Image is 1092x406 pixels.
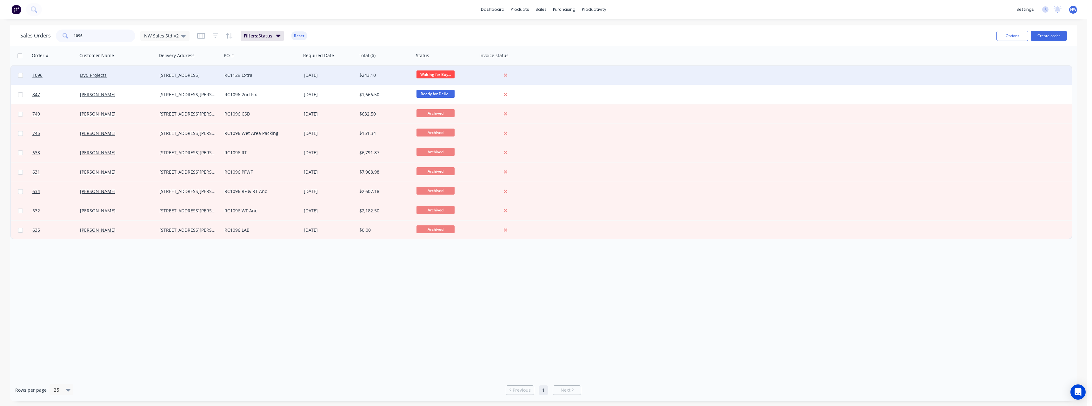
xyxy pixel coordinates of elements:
[539,385,548,395] a: Page 1 is your current page
[478,5,508,14] a: dashboard
[304,150,354,156] div: [DATE]
[159,111,216,117] div: [STREET_ADDRESS][PERSON_NAME]
[80,130,116,136] a: [PERSON_NAME]
[159,188,216,195] div: [STREET_ADDRESS][PERSON_NAME]
[80,150,116,156] a: [PERSON_NAME]
[416,70,455,78] span: Waiting for Buy...
[506,387,534,393] a: Previous page
[32,91,40,98] span: 847
[359,130,409,136] div: $151.34
[224,150,295,156] div: RC1096 RT
[996,31,1028,41] button: Options
[159,72,216,78] div: [STREET_ADDRESS]
[304,227,354,233] div: [DATE]
[561,387,570,393] span: Next
[224,227,295,233] div: RC1096 LAB
[550,5,579,14] div: purchasing
[503,385,584,395] ul: Pagination
[304,130,354,136] div: [DATE]
[15,387,47,393] span: Rows per page
[32,227,40,233] span: 635
[1070,7,1076,12] span: NW
[532,5,550,14] div: sales
[32,124,80,143] a: 745
[32,111,40,117] span: 749
[32,85,80,104] a: 847
[32,188,40,195] span: 634
[224,130,295,136] div: RC1096 Wet Area Packing
[80,72,107,78] a: DVC Projects
[32,130,40,136] span: 745
[359,52,376,59] div: Total ($)
[416,129,455,136] span: Archived
[359,227,409,233] div: $0.00
[32,66,80,85] a: 1096
[553,387,581,393] a: Next page
[1031,31,1067,41] button: Create order
[508,5,532,14] div: products
[416,148,455,156] span: Archived
[416,109,455,117] span: Archived
[32,104,80,123] a: 749
[479,52,509,59] div: Invoice status
[32,143,80,162] a: 633
[32,72,43,78] span: 1096
[416,187,455,195] span: Archived
[79,52,114,59] div: Customer Name
[32,182,80,201] a: 634
[224,188,295,195] div: RC1096 RF & RT Anc
[159,208,216,214] div: [STREET_ADDRESS][PERSON_NAME]
[1013,5,1037,14] div: settings
[304,188,354,195] div: [DATE]
[416,90,455,98] span: Ready for Deliv...
[224,91,295,98] div: RC1096 2nd Fix
[359,188,409,195] div: $2,607.18
[304,72,354,78] div: [DATE]
[1070,384,1086,400] div: Open Intercom Messenger
[32,52,49,59] div: Order #
[291,31,307,40] button: Reset
[416,206,455,214] span: Archived
[80,227,116,233] a: [PERSON_NAME]
[159,227,216,233] div: [STREET_ADDRESS][PERSON_NAME]
[80,169,116,175] a: [PERSON_NAME]
[359,208,409,214] div: $2,182.50
[74,30,136,42] input: Search...
[80,111,116,117] a: [PERSON_NAME]
[304,208,354,214] div: [DATE]
[80,188,116,194] a: [PERSON_NAME]
[144,32,179,39] span: NW Sales Std V2
[224,208,295,214] div: RC1096 WF Anc
[32,163,80,182] a: 631
[416,225,455,233] span: Archived
[32,169,40,175] span: 631
[416,167,455,175] span: Archived
[20,33,51,39] h1: Sales Orders
[359,111,409,117] div: $632.50
[416,52,429,59] div: Status
[359,72,409,78] div: $243.10
[159,91,216,98] div: [STREET_ADDRESS][PERSON_NAME]
[244,33,272,39] span: Filters: Status
[241,31,284,41] button: Filters:Status
[32,150,40,156] span: 633
[304,91,354,98] div: [DATE]
[80,91,116,97] a: [PERSON_NAME]
[224,169,295,175] div: RC1096 PFWF
[224,72,295,78] div: RC1129 Extra
[359,150,409,156] div: $6,791.87
[359,91,409,98] div: $1,666.50
[159,169,216,175] div: [STREET_ADDRESS][PERSON_NAME]
[579,5,609,14] div: productivity
[159,130,216,136] div: [STREET_ADDRESS][PERSON_NAME]
[80,208,116,214] a: [PERSON_NAME]
[513,387,531,393] span: Previous
[159,150,216,156] div: [STREET_ADDRESS][PERSON_NAME]
[32,208,40,214] span: 632
[32,221,80,240] a: 635
[303,52,334,59] div: Required Date
[304,169,354,175] div: [DATE]
[224,52,234,59] div: PO #
[11,5,21,14] img: Factory
[32,201,80,220] a: 632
